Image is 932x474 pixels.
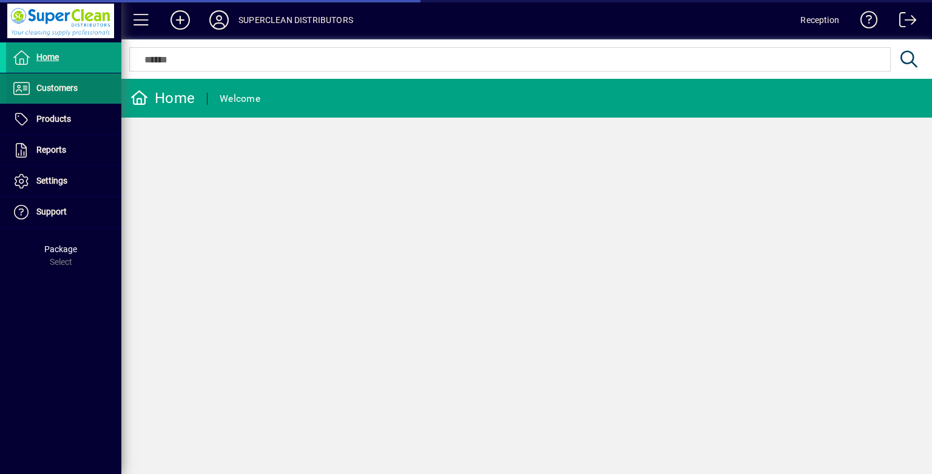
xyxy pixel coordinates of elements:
[6,197,121,227] a: Support
[36,145,66,155] span: Reports
[851,2,878,42] a: Knowledge Base
[6,73,121,104] a: Customers
[36,176,67,185] span: Settings
[130,88,195,108] div: Home
[220,89,260,108] div: Welcome
[161,9,200,31] button: Add
[36,207,67,216] span: Support
[36,83,78,93] span: Customers
[36,114,71,124] span: Products
[800,10,839,30] div: Reception
[6,135,121,165] a: Reports
[200,9,238,31] button: Profile
[238,10,353,30] div: SUPERCLEAN DISTRIBUTORS
[6,104,121,135] a: Products
[890,2,917,42] a: Logout
[36,52,59,62] span: Home
[6,166,121,196] a: Settings
[44,244,77,254] span: Package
